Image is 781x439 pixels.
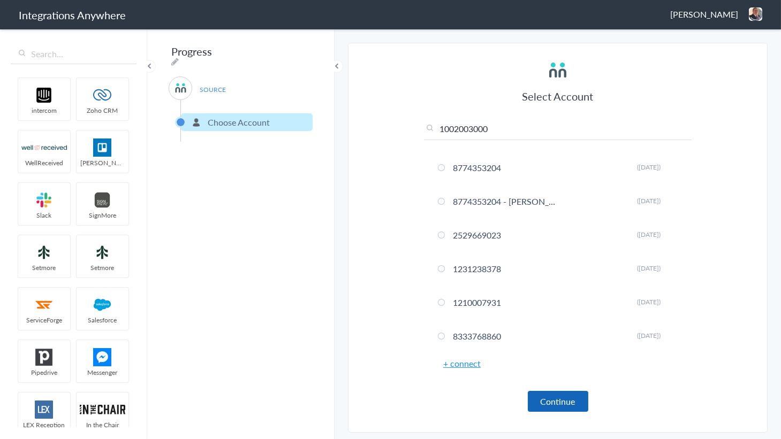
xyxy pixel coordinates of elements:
img: lex-app-logo.svg [21,401,67,419]
span: Messenger [77,368,128,377]
span: ([DATE]) [637,196,661,205]
h3: Select Account [424,89,692,104]
input: Search... [11,44,137,64]
span: intercom [18,106,70,115]
span: ([DATE]) [637,163,661,172]
span: Setmore [77,263,128,272]
img: salesforce-logo.svg [80,296,125,314]
img: inch-logo.svg [80,401,125,419]
h1: Integrations Anywhere [19,7,126,22]
img: jason-pledge-people.PNG [749,7,762,21]
img: intercom-logo.svg [21,86,67,104]
span: ([DATE]) [637,230,661,239]
span: Slack [18,211,70,220]
img: signmore-logo.png [80,191,125,209]
img: slack-logo.svg [21,191,67,209]
button: Continue [528,391,588,412]
span: ([DATE]) [637,264,661,273]
span: Zoho CRM [77,106,128,115]
img: trello.png [80,138,125,157]
span: ([DATE]) [637,331,661,340]
a: + connect [443,357,481,369]
span: LEX Reception [18,420,70,429]
img: setmoreNew.jpg [21,243,67,261]
img: answerconnect-logo.svg [174,81,187,95]
span: Salesforce [77,315,128,325]
span: ServiceForge [18,315,70,325]
span: SignMore [77,211,128,220]
span: Pipedrive [18,368,70,377]
img: zoho-logo.svg [80,86,125,104]
span: Setmore [18,263,70,272]
img: pipedrive.png [21,348,67,366]
span: ([DATE]) [637,297,661,306]
img: FBM.png [80,348,125,366]
span: WellReceived [18,158,70,167]
span: SOURCE [193,82,233,97]
p: Choose Account [208,116,270,128]
span: [PERSON_NAME] [670,8,738,20]
input: Search... [424,122,692,140]
img: serviceforge-icon.png [21,296,67,314]
img: setmoreNew.jpg [80,243,125,261]
span: In the Chair [77,420,128,429]
img: answerconnect-logo.svg [547,59,568,81]
img: wr-logo.svg [21,138,67,157]
span: [PERSON_NAME] [77,158,128,167]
